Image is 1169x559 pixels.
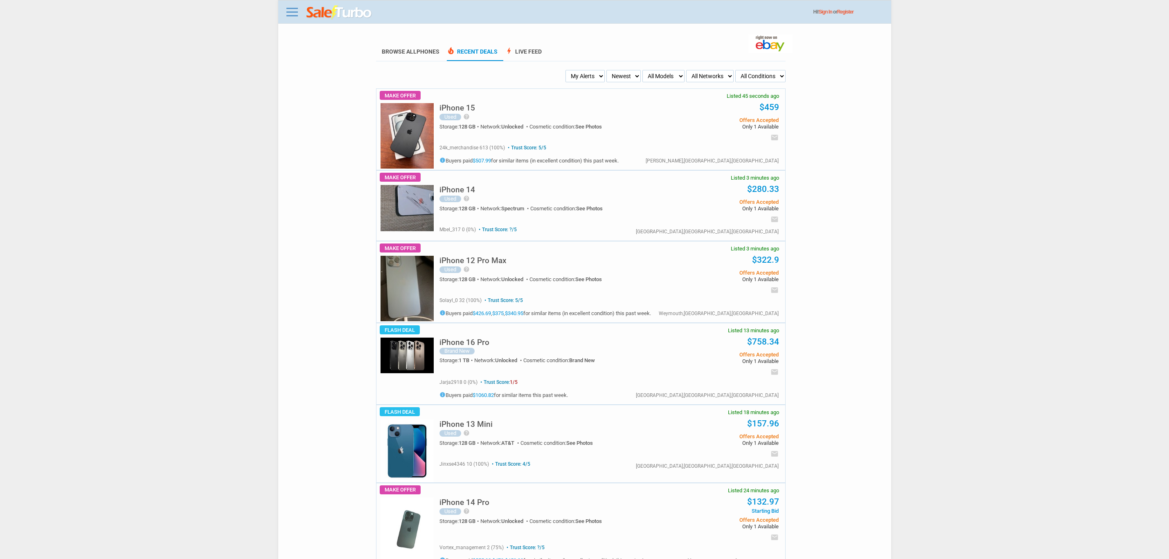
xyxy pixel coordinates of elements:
[727,93,779,99] span: Listed 45 seconds ago
[655,434,778,439] span: Offers Accepted
[439,500,489,506] a: iPhone 14 Pro
[569,357,595,363] span: Brand New
[636,393,779,398] div: [GEOGRAPHIC_DATA],[GEOGRAPHIC_DATA],[GEOGRAPHIC_DATA]
[480,277,529,282] div: Network:
[770,450,779,458] i: email
[655,199,778,205] span: Offers Accepted
[659,311,779,316] div: Weymouth,[GEOGRAPHIC_DATA],[GEOGRAPHIC_DATA]
[439,298,482,303] span: solayl_0 32 (100%)
[439,338,489,346] h5: iPhone 16 Pro
[819,9,832,15] a: Sign In
[655,124,778,129] span: Only 1 Available
[447,47,455,55] span: local_fire_department
[483,298,523,303] span: Trust Score: 5/5
[439,440,480,446] div: Storage:
[381,185,434,231] img: s-l225.jpg
[439,310,651,316] h5: Buyers paid , , for similar items (in excellent condition) this past week.
[382,48,439,55] a: Browse AllPhones
[479,379,518,385] span: Trust Score:
[439,430,461,437] div: Used
[636,464,779,469] div: [GEOGRAPHIC_DATA],[GEOGRAPHIC_DATA],[GEOGRAPHIC_DATA]
[575,276,602,282] span: See Photos
[439,508,461,515] div: Used
[655,524,778,529] span: Only 1 Available
[380,407,420,416] span: Flash Deal
[459,124,475,130] span: 128 GB
[728,488,779,493] span: Listed 24 minutes ago
[439,196,461,202] div: Used
[439,392,568,398] h5: Buyers paid for similar items this past week.
[506,145,546,151] span: Trust Score: 5/5
[439,498,489,506] h5: iPhone 14 Pro
[474,358,523,363] div: Network:
[439,518,480,524] div: Storage:
[646,158,779,163] div: [PERSON_NAME],[GEOGRAPHIC_DATA],[GEOGRAPHIC_DATA]
[480,124,529,129] div: Network:
[505,47,513,55] span: bolt
[439,257,507,264] h5: iPhone 12 Pro Max
[439,310,446,316] i: info
[752,255,779,265] a: $322.9
[439,422,493,428] a: iPhone 13 Mini
[655,270,778,275] span: Offers Accepted
[417,48,439,55] span: Phones
[439,106,475,112] a: iPhone 15
[837,9,854,15] a: Register
[505,545,545,550] span: Trust Score: ?/5
[747,184,779,194] a: $280.33
[530,206,603,211] div: Cosmetic condition:
[380,173,421,182] span: Make Offer
[501,518,523,524] span: Unlocked
[655,206,778,211] span: Only 1 Available
[655,117,778,123] span: Offers Accepted
[529,277,602,282] div: Cosmetic condition:
[495,357,517,363] span: Unlocked
[759,102,779,112] a: $459
[636,229,779,234] div: [GEOGRAPHIC_DATA],[GEOGRAPHIC_DATA],[GEOGRAPHIC_DATA]
[439,104,475,112] h5: iPhone 15
[655,277,778,282] span: Only 1 Available
[770,286,779,294] i: email
[439,266,461,273] div: Used
[480,518,529,524] div: Network:
[655,352,778,357] span: Offers Accepted
[381,419,434,482] img: s-l225.jpg
[439,206,480,211] div: Storage:
[459,205,475,212] span: 128 GB
[576,205,603,212] span: See Photos
[381,256,434,321] img: s-l225.jpg
[529,518,602,524] div: Cosmetic condition:
[439,227,476,232] span: mbel_317 0 (0%)
[439,124,480,129] div: Storage:
[505,48,542,61] a: boltLive Feed
[463,195,470,202] i: help
[381,338,434,373] img: s-l225.jpg
[501,124,523,130] span: Unlocked
[447,48,498,61] a: local_fire_departmentRecent Deals
[473,158,491,164] a: $507.99
[501,276,523,282] span: Unlocked
[381,103,434,169] img: s-l225.jpg
[463,266,470,273] i: help
[459,440,475,446] span: 128 GB
[833,9,854,15] span: or
[439,461,489,467] span: jinxse4346 10 (100%)
[439,258,507,264] a: iPhone 12 Pro Max
[439,545,504,550] span: vortex_management 2 (75%)
[439,358,474,363] div: Storage:
[770,368,779,376] i: email
[439,379,478,385] span: jarja2918 0 (0%)
[520,440,593,446] div: Cosmetic condition:
[439,277,480,282] div: Storage:
[501,440,514,446] span: AT&T
[306,5,372,20] img: saleturbo.com - Online Deals and Discount Coupons
[439,157,619,163] h5: Buyers paid for similar items (in excellent condition) this past week.
[505,310,523,316] a: $340.95
[747,419,779,428] a: $157.96
[575,124,602,130] span: See Photos
[439,348,475,354] div: Brand New
[439,340,489,346] a: iPhone 16 Pro
[529,124,602,129] div: Cosmetic condition:
[566,440,593,446] span: See Photos
[463,430,470,436] i: help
